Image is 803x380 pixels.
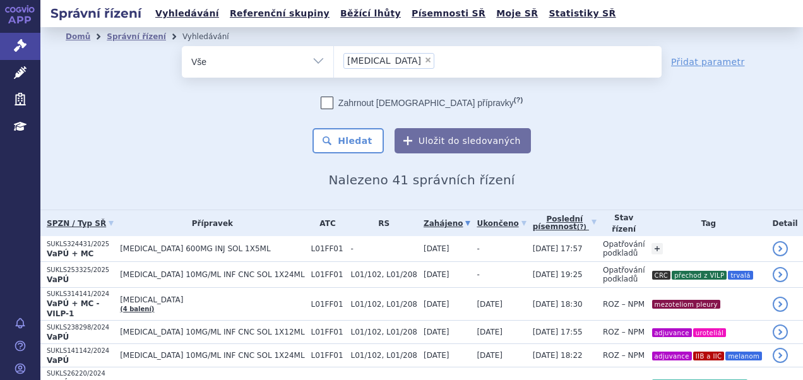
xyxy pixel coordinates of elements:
[345,210,417,236] th: RS
[395,128,531,153] button: Uložit do sledovaných
[311,300,345,309] span: L01FF01
[533,244,583,253] span: [DATE] 17:57
[47,323,114,332] p: SUKLS238298/2024
[120,244,304,253] span: [MEDICAL_DATA] 600MG INJ SOL 1X5ML
[120,351,304,360] span: [MEDICAL_DATA] 10MG/ML INF CNC SOL 1X24ML
[603,328,645,336] span: ROZ – NPM
[47,240,114,249] p: SUKLS324431/2025
[120,328,304,336] span: [MEDICAL_DATA] 10MG/ML INF CNC SOL 1X12ML
[152,5,223,22] a: Vyhledávání
[533,210,597,236] a: Poslednípísemnost(?)
[47,290,114,299] p: SUKLS314141/2024
[351,244,417,253] span: -
[773,267,788,282] a: detail
[351,300,417,309] span: L01/102, L01/208
[773,297,788,312] a: detail
[693,328,726,337] i: uroteliál
[311,270,345,279] span: L01FF01
[577,223,586,231] abbr: (?)
[725,352,762,360] i: melanom
[424,56,432,64] span: ×
[533,351,583,360] span: [DATE] 18:22
[652,300,720,309] i: mezoteliom pleury
[351,351,417,360] span: L01/102, L01/208
[424,300,449,309] span: [DATE]
[114,210,304,236] th: Přípravek
[477,300,503,309] span: [DATE]
[321,97,523,109] label: Zahrnout [DEMOGRAPHIC_DATA] přípravky
[533,270,583,279] span: [DATE] 19:25
[603,300,645,309] span: ROZ – NPM
[477,215,526,232] a: Ukončeno
[120,270,304,279] span: [MEDICAL_DATA] 10MG/ML INF CNC SOL 1X24ML
[603,240,645,258] span: Opatřování podkladů
[652,352,692,360] i: adjuvance
[438,52,445,68] input: [MEDICAL_DATA]
[424,270,449,279] span: [DATE]
[120,306,154,312] a: (4 balení)
[312,128,384,153] button: Hledat
[47,333,69,341] strong: VaPÚ
[47,356,69,365] strong: VaPÚ
[603,266,645,283] span: Opatřování podkladů
[47,249,93,258] strong: VaPÚ + MC
[120,295,304,304] span: [MEDICAL_DATA]
[597,210,645,236] th: Stav řízení
[311,244,345,253] span: L01FF01
[533,300,583,309] span: [DATE] 18:30
[328,172,515,187] span: Nalezeno 41 správních řízení
[424,215,470,232] a: Zahájeno
[47,347,114,355] p: SUKLS141142/2024
[351,328,417,336] span: L01/102, L01/208
[47,369,114,378] p: SUKLS26220/2024
[477,270,479,279] span: -
[652,328,692,337] i: adjuvance
[107,32,166,41] a: Správní řízení
[424,351,449,360] span: [DATE]
[351,270,417,279] span: L01/102, L01/208
[47,275,69,284] strong: VaPÚ
[47,215,114,232] a: SPZN / Typ SŘ
[672,271,727,280] i: přechod z VILP
[603,351,645,360] span: ROZ – NPM
[47,299,100,318] strong: VaPÚ + MC - VILP-1
[347,56,421,65] span: [MEDICAL_DATA]
[477,351,503,360] span: [DATE]
[773,324,788,340] a: detail
[47,266,114,275] p: SUKLS253325/2025
[182,27,246,46] li: Vyhledávání
[651,243,663,254] a: +
[514,96,523,104] abbr: (?)
[492,5,542,22] a: Moje SŘ
[545,5,619,22] a: Statistiky SŘ
[40,4,152,22] h2: Správní řízení
[477,328,503,336] span: [DATE]
[226,5,333,22] a: Referenční skupiny
[336,5,405,22] a: Běžící lhůty
[773,348,788,363] a: detail
[408,5,489,22] a: Písemnosti SŘ
[66,32,90,41] a: Domů
[671,56,745,68] a: Přidat parametr
[645,210,766,236] th: Tag
[477,244,479,253] span: -
[533,328,583,336] span: [DATE] 17:55
[311,328,345,336] span: L01FF01
[424,244,449,253] span: [DATE]
[773,241,788,256] a: detail
[728,271,752,280] i: trvalá
[424,328,449,336] span: [DATE]
[693,352,725,360] i: IIB a IIC
[305,210,345,236] th: ATC
[311,351,345,360] span: L01FF01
